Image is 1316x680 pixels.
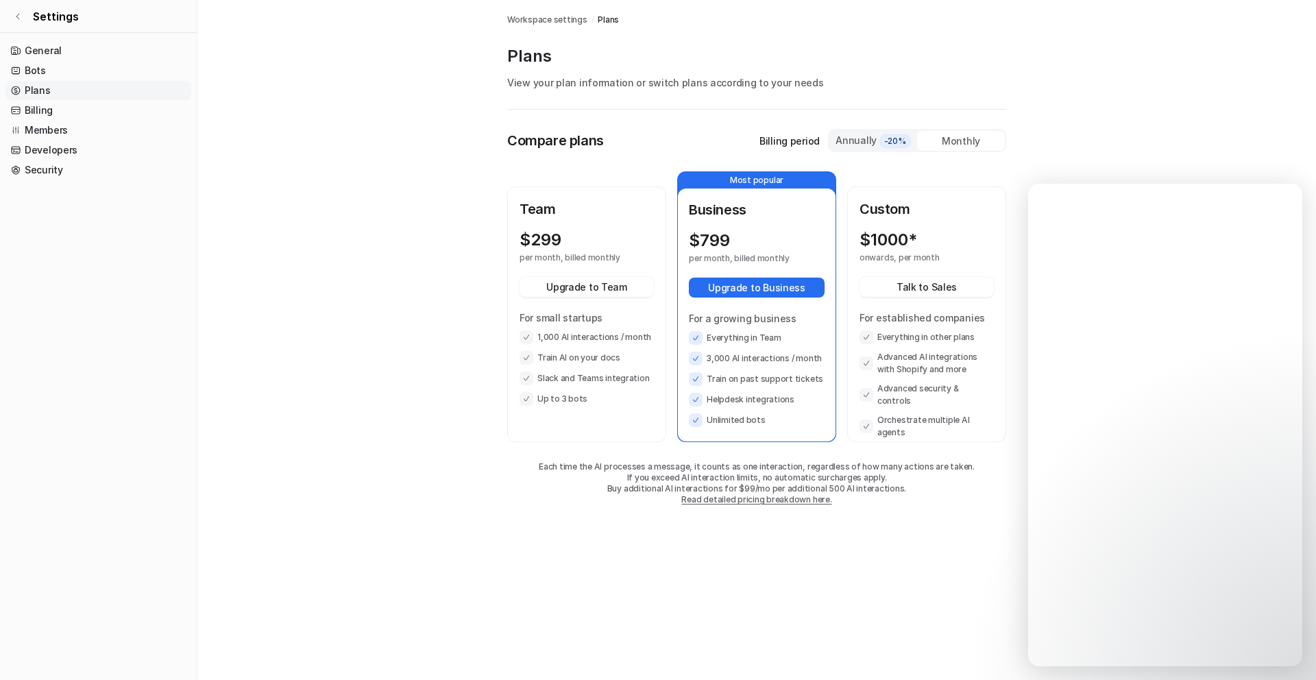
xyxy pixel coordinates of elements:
[689,199,825,220] p: Business
[860,414,994,439] li: Orchestrate multiple AI agents
[520,392,654,406] li: Up to 3 bots
[592,14,594,26] span: /
[33,8,79,25] span: Settings
[5,121,191,140] a: Members
[520,351,654,365] li: Train AI on your docs
[879,134,911,148] span: -20%
[678,172,836,189] p: Most popular
[5,41,191,60] a: General
[860,311,994,325] p: For established companies
[860,351,994,376] li: Advanced AI integrations with Shopify and more
[5,61,191,80] a: Bots
[860,199,994,219] p: Custom
[507,75,1006,90] p: View your plan information or switch plans according to your needs
[860,230,917,250] p: $ 1000*
[1028,184,1302,666] iframe: Intercom live chat
[507,472,1006,483] p: If you exceed AI interaction limits, no automatic surcharges apply.
[520,230,561,250] p: $ 299
[860,277,994,297] button: Talk to Sales
[689,393,825,406] li: Helpdesk integrations
[689,231,730,250] p: $ 799
[520,199,654,219] p: Team
[507,130,604,151] p: Compare plans
[917,131,1005,151] div: Monthly
[689,278,825,297] button: Upgrade to Business
[520,277,654,297] button: Upgrade to Team
[520,311,654,325] p: For small startups
[507,14,587,26] a: Workspace settings
[507,45,1006,67] p: Plans
[598,14,619,26] a: Plans
[860,382,994,407] li: Advanced security & controls
[689,253,800,264] p: per month, billed monthly
[759,134,820,148] p: Billing period
[689,372,825,386] li: Train on past support tickets
[520,330,654,344] li: 1,000 AI interactions / month
[689,413,825,427] li: Unlimited bots
[689,331,825,345] li: Everything in Team
[860,330,994,344] li: Everything in other plans
[5,141,191,160] a: Developers
[5,101,191,120] a: Billing
[5,160,191,180] a: Security
[507,483,1006,494] p: Buy additional AI interactions for $99/mo per additional 500 AI interactions.
[689,311,825,326] p: For a growing business
[520,252,629,263] p: per month, billed monthly
[507,461,1006,472] p: Each time the AI processes a message, it counts as one interaction, regardless of how many action...
[681,494,831,505] a: Read detailed pricing breakdown here.
[835,133,912,148] div: Annually
[5,81,191,100] a: Plans
[689,352,825,365] li: 3,000 AI interactions / month
[860,252,969,263] p: onwards, per month
[520,372,654,385] li: Slack and Teams integration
